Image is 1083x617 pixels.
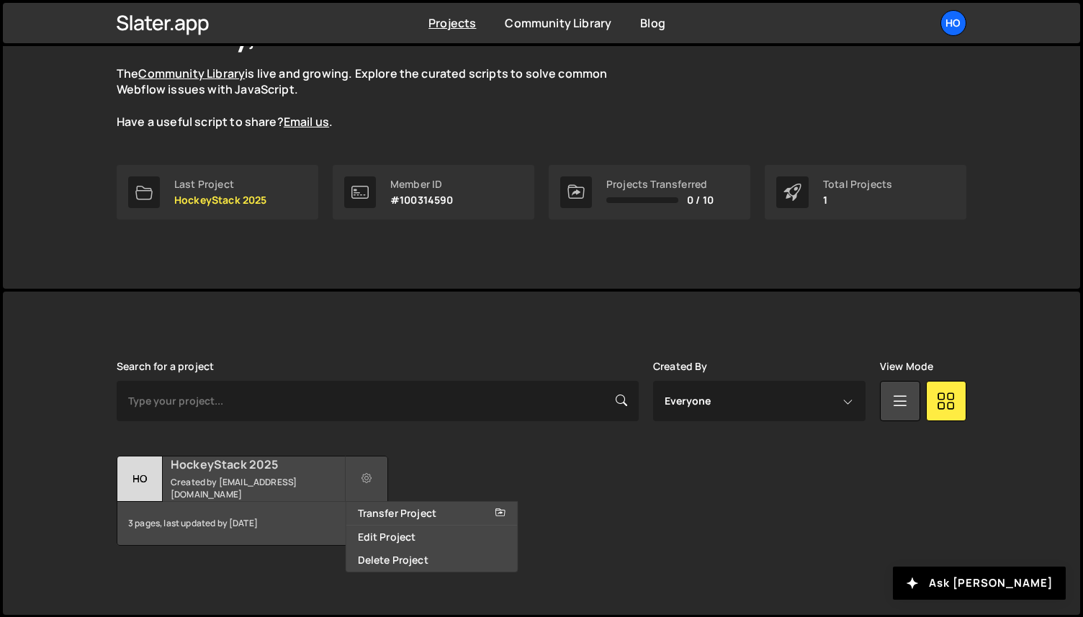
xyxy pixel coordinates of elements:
label: Search for a project [117,361,214,372]
p: #100314590 [390,194,454,206]
a: Transfer Project [346,502,518,525]
small: Created by [EMAIL_ADDRESS][DOMAIN_NAME] [171,476,344,500]
a: Ho [940,10,966,36]
div: 3 pages, last updated by [DATE] [117,502,387,545]
a: Last Project HockeyStack 2025 [117,165,318,220]
button: Ask [PERSON_NAME] [893,567,1066,600]
a: Ho HockeyStack 2025 Created by [EMAIL_ADDRESS][DOMAIN_NAME] 3 pages, last updated by [DATE] [117,456,388,546]
input: Type your project... [117,381,639,421]
a: Edit Project [346,526,518,549]
a: Projects [428,15,476,31]
p: 1 [823,194,892,206]
a: Community Library [505,15,611,31]
div: Last Project [174,179,267,190]
span: 0 / 10 [687,194,714,206]
div: Ho [117,456,163,502]
div: Projects Transferred [606,179,714,190]
a: Blog [640,15,665,31]
p: The is live and growing. Explore the curated scripts to solve common Webflow issues with JavaScri... [117,66,635,130]
a: Email us [284,114,329,130]
h2: HockeyStack 2025 [171,456,344,472]
label: Created By [653,361,708,372]
p: HockeyStack 2025 [174,194,267,206]
label: View Mode [880,361,933,372]
a: Delete Project [346,549,518,572]
div: Total Projects [823,179,892,190]
div: Member ID [390,179,454,190]
a: Community Library [138,66,245,81]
